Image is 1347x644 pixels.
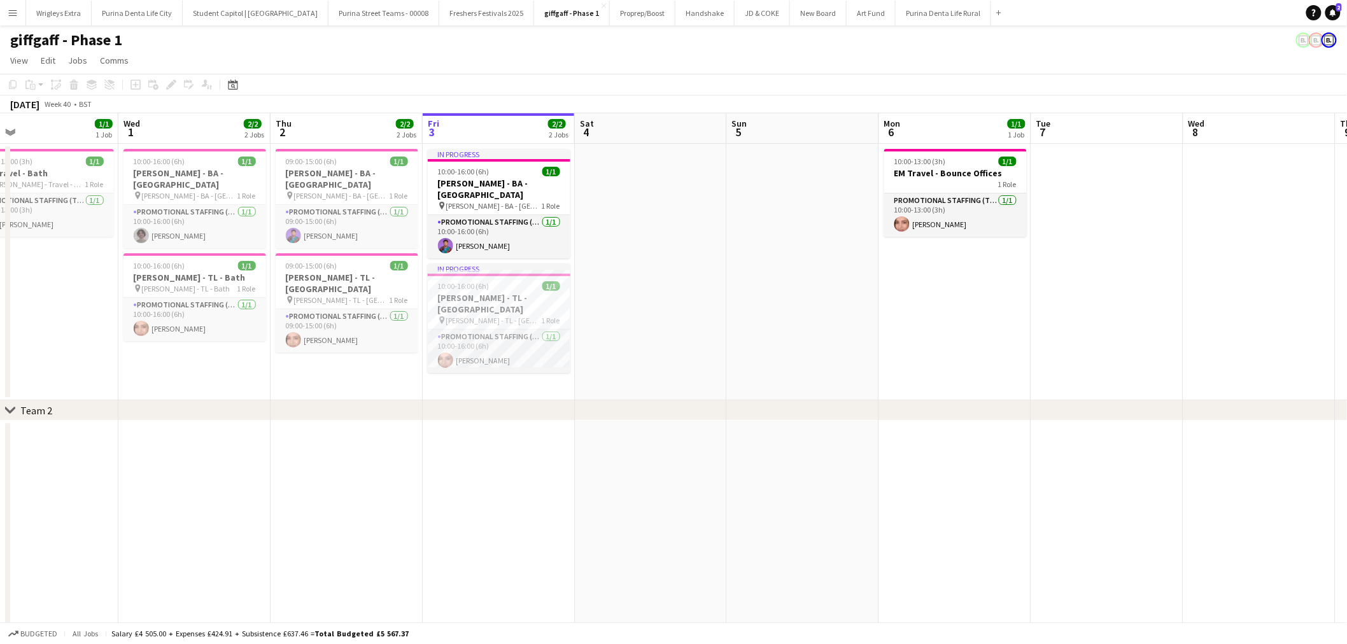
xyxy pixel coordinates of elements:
button: Purina Denta Life City [92,1,183,25]
button: Purina Denta Life Rural [896,1,991,25]
a: 2 [1325,5,1341,20]
span: Week 40 [42,99,74,109]
a: Jobs [63,52,92,69]
span: Comms [100,55,129,66]
span: All jobs [70,629,101,638]
button: Wrigleys Extra [26,1,92,25]
a: View [5,52,33,69]
div: BST [79,99,92,109]
span: View [10,55,28,66]
button: Budgeted [6,627,59,641]
div: Salary £4 505.00 + Expenses £424.91 + Subsistence £637.46 = [111,629,409,638]
div: Team 2 [20,404,52,417]
span: 2 [1336,3,1342,11]
app-user-avatar: Bounce Activations Ltd [1296,32,1311,48]
h1: giffgaff - Phase 1 [10,31,122,50]
span: Budgeted [20,629,57,638]
div: [DATE] [10,98,39,111]
a: Comms [95,52,134,69]
button: Art Fund [847,1,896,25]
a: Edit [36,52,60,69]
span: Total Budgeted £5 567.37 [314,629,409,638]
button: JD & COKE [735,1,790,25]
button: giffgaff - Phase 1 [534,1,610,25]
span: Edit [41,55,55,66]
button: Student Capitol | [GEOGRAPHIC_DATA] [183,1,328,25]
button: Proprep/Boost [610,1,675,25]
button: Handshake [675,1,735,25]
app-user-avatar: Bounce Activations Ltd [1309,32,1324,48]
span: Jobs [68,55,87,66]
button: Purina Street Teams - 00008 [328,1,439,25]
app-user-avatar: Bounce Activations Ltd [1322,32,1337,48]
button: Freshers Festivals 2025 [439,1,534,25]
button: New Board [790,1,847,25]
